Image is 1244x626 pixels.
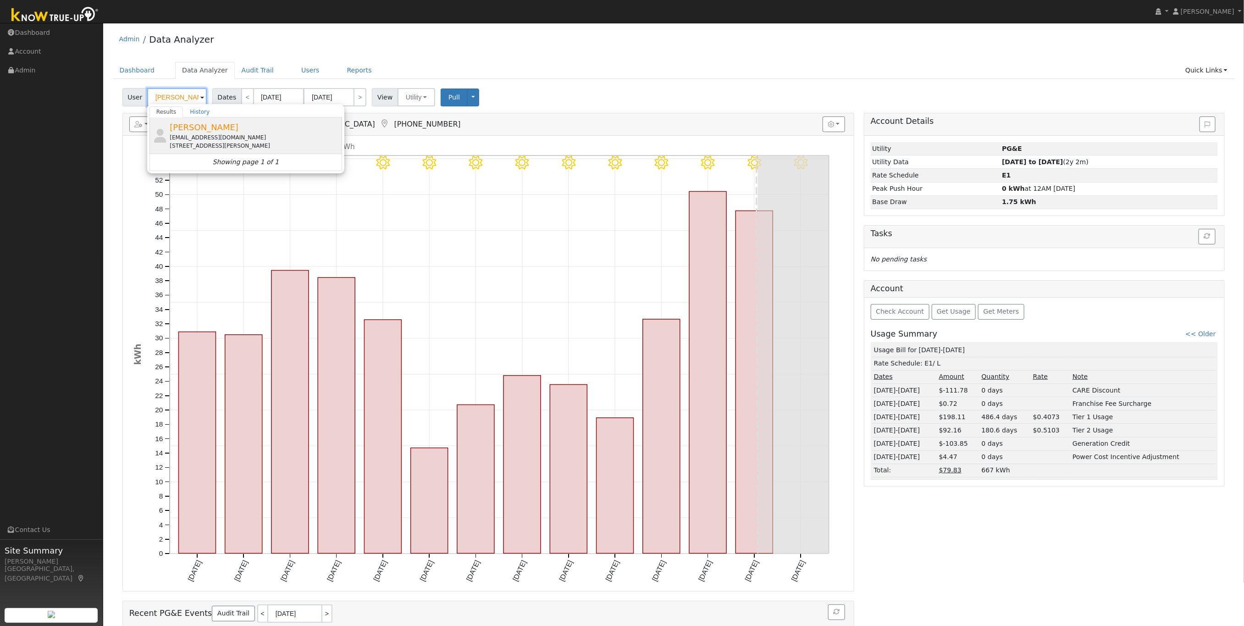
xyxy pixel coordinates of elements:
[372,88,398,106] span: View
[1199,229,1216,244] button: Refresh
[376,156,390,170] i: 8/16 - Clear
[608,156,622,170] i: 8/21 - Clear
[790,559,806,582] text: [DATE]
[225,335,262,554] rect: onclick=""
[294,62,326,79] a: Users
[394,120,461,128] span: [PHONE_NUMBER]
[874,373,893,380] u: Dates
[155,234,163,242] text: 44
[129,604,847,623] h5: Recent PG&E Events
[982,399,1030,409] div: 0 days
[183,106,216,117] a: History
[155,392,163,399] text: 22
[984,308,1019,315] span: Get Meters
[871,155,1001,169] td: Utility Data
[743,559,760,582] text: [DATE]
[872,437,937,450] td: [DATE]-[DATE]
[149,106,183,117] a: Results
[871,284,903,293] h5: Account
[650,559,667,582] text: [DATE]
[175,62,235,79] a: Data Analyzer
[155,305,163,313] text: 34
[982,465,1215,475] div: 667 kWh
[871,169,1001,182] td: Rate Schedule
[155,421,163,428] text: 18
[1071,410,1216,424] td: Tier 1 Usage
[503,376,541,554] rect: onclick=""
[465,559,481,582] text: [DATE]
[235,62,281,79] a: Audit Trail
[937,437,980,450] td: $-103.85
[155,191,163,199] text: 50
[7,5,103,26] img: Know True-Up
[170,142,340,150] div: [STREET_ADDRESS][PERSON_NAME]
[1178,62,1234,79] a: Quick Links
[982,373,1010,380] u: Quantity
[654,156,668,170] i: 8/22 - Clear
[155,349,163,356] text: 28
[469,156,482,170] i: 8/18 - Clear
[1002,158,1063,166] strong: [DATE] to [DATE]
[1002,198,1036,205] strong: 1.75 kWh
[871,329,937,339] h5: Usage Summary
[155,262,163,270] text: 40
[257,604,267,623] a: <
[1071,437,1216,450] td: Generation Credit
[271,120,375,128] span: Colfax, [GEOGRAPHIC_DATA]
[1002,172,1011,179] strong: L
[872,424,937,437] td: [DATE]-[DATE]
[159,507,163,515] text: 6
[186,559,203,582] text: [DATE]
[871,255,927,263] i: No pending tasks
[155,363,163,371] text: 26
[178,332,216,554] rect: onclick=""
[937,308,970,315] span: Get Usage
[155,176,163,184] text: 52
[155,205,163,213] text: 48
[149,34,214,45] a: Data Analyzer
[212,606,254,621] a: Audit Trail
[511,559,528,582] text: [DATE]
[747,156,761,170] i: 8/24 - Clear
[937,384,980,397] td: $-111.78
[872,384,937,397] td: [DATE]-[DATE]
[155,219,163,227] text: 46
[155,406,163,414] text: 20
[871,229,1218,238] h5: Tasks
[77,575,85,582] a: Map
[213,157,279,167] i: Showing page 1 of 1
[828,604,845,620] button: Refresh
[354,88,366,106] a: >
[1002,158,1089,166] span: (2y 2m)
[155,449,163,457] text: 14
[155,334,163,342] text: 30
[871,195,1001,209] td: Base Draw
[119,35,140,43] a: Admin
[1001,182,1218,195] td: at 12AM [DATE]
[159,535,163,543] text: 2
[457,405,494,554] rect: onclick=""
[1073,373,1088,380] u: Note
[122,88,148,106] span: User
[939,373,964,380] u: Amount
[872,357,1216,370] td: Rate Schedule: E1
[872,344,1216,357] td: Usage Bill for [DATE]-[DATE]
[1033,412,1069,422] div: $0.4073
[241,88,254,106] a: <
[318,277,355,553] rect: onclick=""
[372,559,388,582] text: [DATE]
[643,319,680,554] rect: onclick=""
[1033,426,1069,435] div: $0.5103
[982,439,1030,449] div: 0 days
[155,248,163,256] text: 42
[982,426,1030,435] div: 180.6 days
[978,304,1024,320] button: Get Meters
[5,544,98,557] span: Site Summary
[937,424,980,437] td: $92.16
[155,320,163,327] text: 32
[872,464,937,477] td: Total:
[872,397,937,410] td: [DATE]-[DATE]
[322,604,332,623] a: >
[871,182,1001,195] td: Peak Push Hour
[1071,384,1216,397] td: CARE Discount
